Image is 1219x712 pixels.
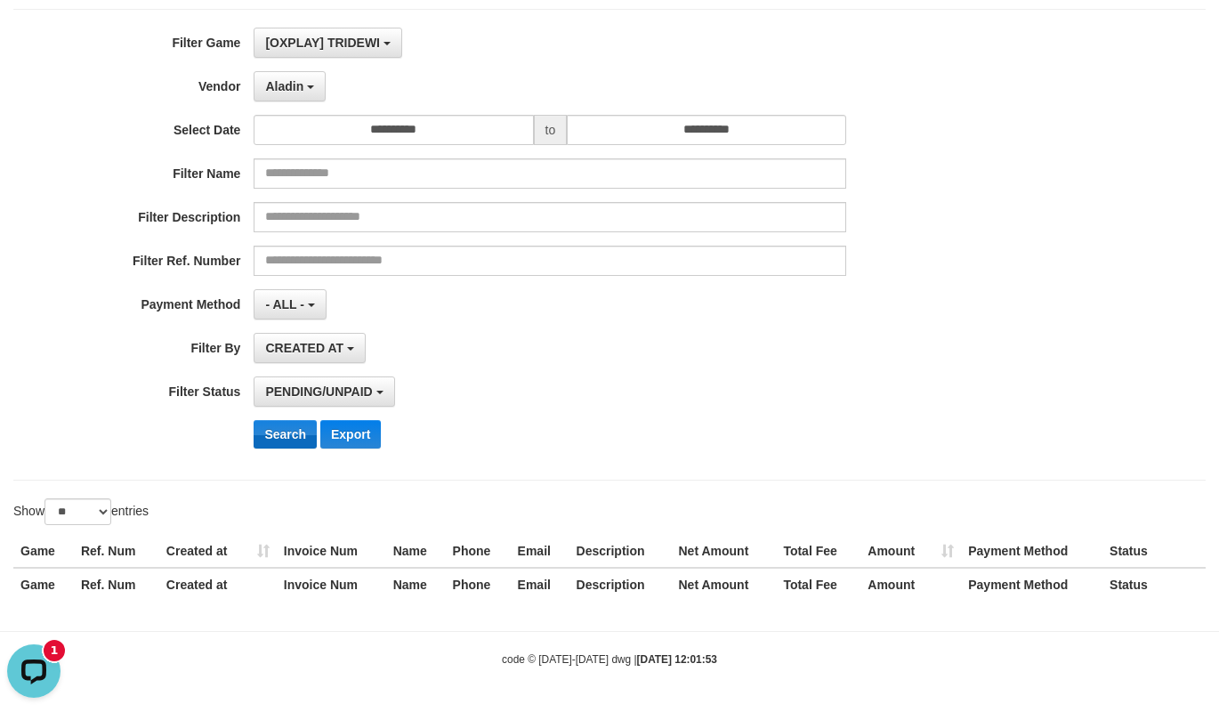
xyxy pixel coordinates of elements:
th: Phone [446,535,511,568]
th: Status [1102,535,1206,568]
th: Invoice Num [277,568,386,601]
span: Aladin [265,79,303,93]
span: - ALL - [265,297,304,311]
th: Total Fee [776,535,860,568]
th: Status [1102,568,1206,601]
select: Showentries [44,498,111,525]
th: Ref. Num [74,568,159,601]
th: Description [569,568,672,601]
th: Created at [159,535,277,568]
th: Net Amount [672,535,777,568]
button: CREATED AT [254,333,366,363]
label: Show entries [13,498,149,525]
button: - ALL - [254,289,326,320]
th: Invoice Num [277,535,386,568]
button: [OXPLAY] TRIDEWI [254,28,402,58]
span: CREATED AT [265,341,343,355]
small: code © [DATE]-[DATE] dwg | [502,653,717,666]
button: Open LiveChat chat widget [7,7,61,61]
th: Name [386,568,446,601]
th: Amount [860,535,961,568]
th: Amount [860,568,961,601]
th: Name [386,535,446,568]
th: Phone [446,568,511,601]
button: PENDING/UNPAID [254,376,394,407]
th: Net Amount [672,568,777,601]
span: PENDING/UNPAID [265,384,372,399]
button: Search [254,420,317,449]
th: Payment Method [961,568,1102,601]
button: Export [320,420,381,449]
th: Payment Method [961,535,1102,568]
span: [OXPLAY] TRIDEWI [265,36,380,50]
th: Ref. Num [74,535,159,568]
div: New messages notification [44,3,65,24]
th: Description [569,535,672,568]
th: Created at [159,568,277,601]
th: Email [511,535,569,568]
th: Total Fee [776,568,860,601]
th: Game [13,568,74,601]
span: to [534,115,568,145]
th: Email [511,568,569,601]
button: Aladin [254,71,326,101]
th: Game [13,535,74,568]
strong: [DATE] 12:01:53 [637,653,717,666]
